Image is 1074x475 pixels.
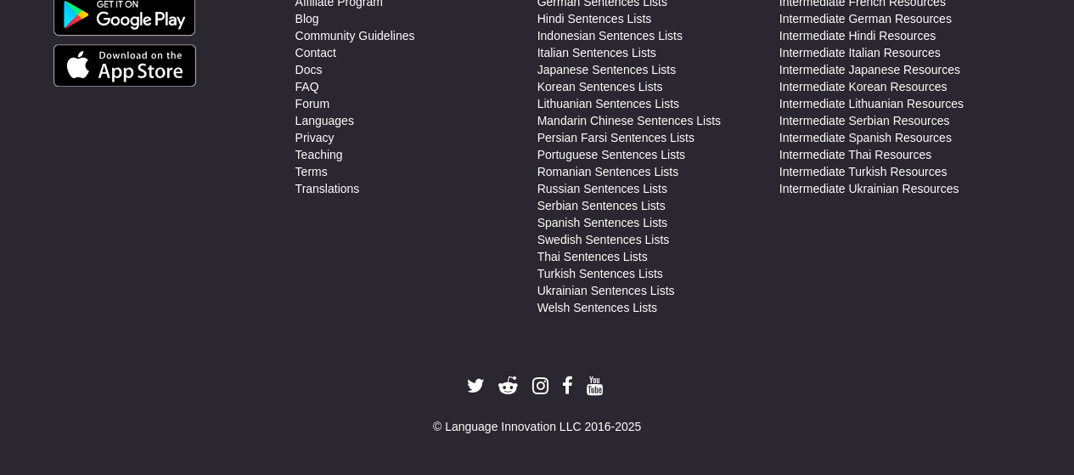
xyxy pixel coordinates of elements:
a: Intermediate Korean Resources [779,78,947,95]
a: Intermediate Hindi Resources [779,27,936,44]
a: Blog [295,10,319,27]
a: Intermediate Turkish Resources [779,163,947,180]
a: Swedish Sentences Lists [537,231,670,248]
a: Intermediate Lithuanian Resources [779,95,964,112]
a: Intermediate Spanish Resources [779,129,952,146]
a: Mandarin Chinese Sentences Lists [537,112,721,129]
a: Hindi Sentences Lists [537,10,652,27]
a: Intermediate Ukrainian Resources [779,180,959,197]
img: Get it on App Store [53,44,197,87]
a: Terms [295,163,328,180]
div: © Language Innovation LLC 2016-2025 [53,418,1021,435]
a: Docs [295,61,323,78]
a: Intermediate Japanese Resources [779,61,960,78]
a: Teaching [295,146,343,163]
a: Forum [295,95,329,112]
a: Turkish Sentences Lists [537,265,663,282]
a: Privacy [295,129,335,146]
a: Translations [295,180,360,197]
a: Welsh Sentences Lists [537,299,657,316]
a: Serbian Sentences Lists [537,197,666,214]
a: Spanish Sentences Lists [537,214,667,231]
a: Italian Sentences Lists [537,44,656,61]
a: Intermediate Italian Resources [779,44,941,61]
a: Contact [295,44,336,61]
a: Ukrainian Sentences Lists [537,282,675,299]
a: Portuguese Sentences Lists [537,146,685,163]
a: FAQ [295,78,319,95]
a: Community Guidelines [295,27,415,44]
a: Lithuanian Sentences Lists [537,95,679,112]
a: Intermediate Serbian Resources [779,112,950,129]
a: Intermediate German Resources [779,10,952,27]
a: Russian Sentences Lists [537,180,667,197]
a: Intermediate Thai Resources [779,146,932,163]
a: Persian Farsi Sentences Lists [537,129,694,146]
a: Languages [295,112,354,129]
a: Korean Sentences Lists [537,78,663,95]
a: Japanese Sentences Lists [537,61,676,78]
a: Romanian Sentences Lists [537,163,679,180]
a: Thai Sentences Lists [537,248,648,265]
a: Indonesian Sentences Lists [537,27,683,44]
